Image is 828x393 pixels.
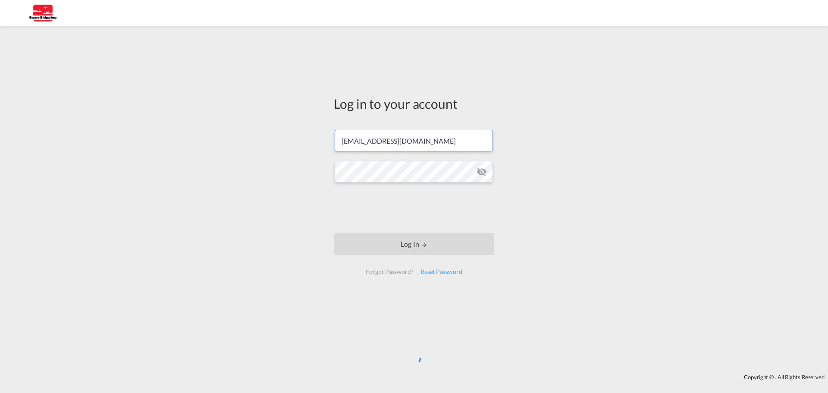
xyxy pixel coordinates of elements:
img: 123b615026f311ee80dabbd30bc9e10f.jpg [13,3,71,23]
div: Forgot Password? [362,264,417,280]
md-icon: icon-eye-off [477,167,487,177]
div: Log in to your account [334,94,494,113]
button: LOGIN [334,233,494,255]
iframe: reCAPTCHA [348,191,480,225]
div: Reset Password [417,264,466,280]
input: Enter email/phone number [335,130,493,151]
